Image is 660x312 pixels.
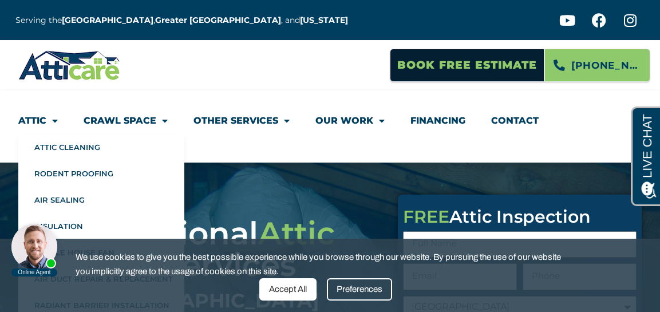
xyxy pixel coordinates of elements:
[6,220,63,278] iframe: Chat Invitation
[18,187,184,213] a: Air Sealing
[155,15,281,25] a: Greater [GEOGRAPHIC_DATA]
[571,56,641,75] span: [PHONE_NUMBER]
[18,108,58,134] a: Attic
[403,208,637,226] div: Attic Inspection
[62,15,153,25] a: [GEOGRAPHIC_DATA]
[15,14,357,27] p: Serving the , , and
[300,15,348,25] a: [US_STATE]
[403,206,449,227] span: FREE
[84,108,168,134] a: Crawl Space
[390,49,544,82] a: Book Free Estimate
[327,278,392,301] div: Preferences
[315,108,385,134] a: Our Work
[397,54,537,76] span: Book Free Estimate
[18,160,184,187] a: Rodent Proofing
[76,250,576,278] span: We use cookies to give you the best possible experience while you browse through our website. By ...
[544,49,650,82] a: [PHONE_NUMBER]
[403,231,637,258] input: Full Name
[18,108,642,145] nav: Menu
[410,108,465,134] a: Financing
[259,278,317,301] div: Accept All
[491,108,539,134] a: Contact
[18,134,184,160] a: Attic Cleaning
[28,9,92,23] span: Opens a chat window
[18,213,184,239] a: Insulation
[193,108,290,134] a: Other Services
